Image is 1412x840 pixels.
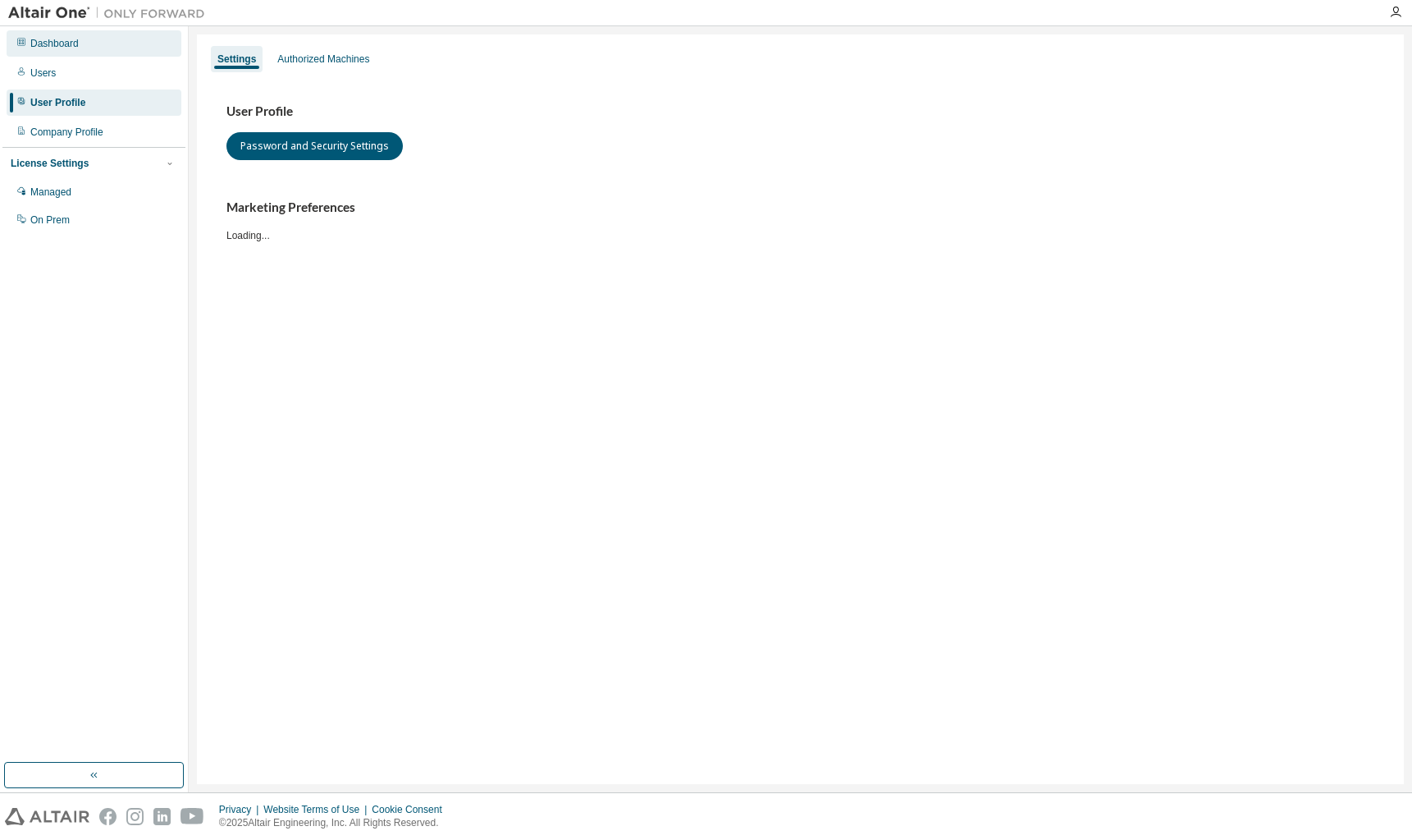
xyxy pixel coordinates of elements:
[226,132,403,160] button: Password and Security Settings
[8,5,213,21] img: Altair One
[180,808,204,825] img: youtube.svg
[217,53,256,66] div: Settings
[30,213,70,227] div: On Prem
[153,808,171,825] img: linkedin.svg
[99,808,117,825] img: facebook.svg
[126,808,144,825] img: instagram.svg
[277,53,369,66] div: Authorized Machines
[11,157,89,170] div: License Settings
[226,200,1374,216] h3: Marketing Preferences
[5,808,89,825] img: altair_logo.svg
[263,803,372,816] div: Website Terms of Use
[30,96,85,109] div: User Profile
[219,816,452,830] p: © 2025 Altair Engineering, Inc. All Rights Reserved.
[226,200,1374,241] div: Loading...
[372,803,451,816] div: Cookie Consent
[30,37,79,50] div: Dashboard
[30,126,103,139] div: Company Profile
[30,186,71,199] div: Managed
[219,803,263,816] div: Privacy
[226,103,1374,120] h3: User Profile
[30,67,56,80] div: Users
